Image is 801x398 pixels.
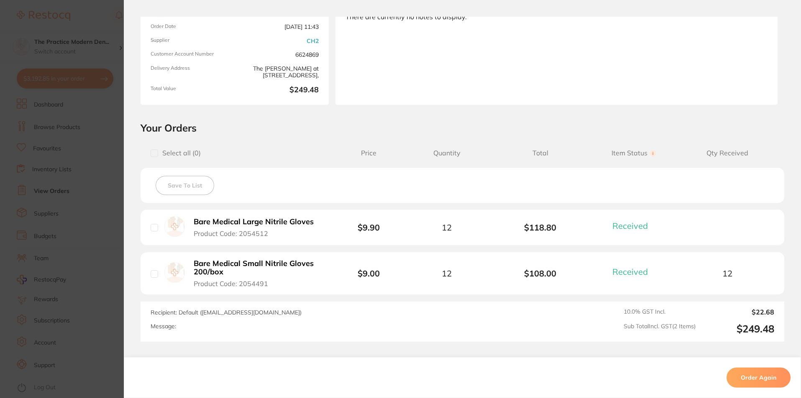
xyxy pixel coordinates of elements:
[238,51,319,58] span: 6624869
[191,259,325,288] button: Bare Medical Small Nitrile Gloves 200/box Product Code: 2054491
[151,86,231,95] span: Total Value
[612,266,648,277] span: Received
[338,149,400,157] span: Price
[494,223,587,232] b: $118.80
[722,269,732,278] span: 12
[612,221,648,231] span: Received
[194,230,268,237] span: Product Code: 2054512
[151,37,231,44] span: Supplier
[194,280,268,287] span: Product Code: 2054491
[345,13,768,20] div: There are currently no notes to display.
[358,222,380,233] b: $9.90
[587,149,681,157] span: Item Status
[156,176,214,195] button: Save To List
[624,308,696,316] span: 10.0 % GST Incl.
[194,259,323,276] b: Bare Medical Small Nitrile Gloves 200/box
[151,309,302,316] span: Recipient: Default ( [EMAIL_ADDRESS][DOMAIN_NAME] )
[610,221,658,231] button: Received
[238,86,319,95] b: $249.48
[151,51,231,58] span: Customer Account Number
[191,217,322,238] button: Bare Medical Large Nitrile Gloves Product Code: 2054512
[442,223,452,232] span: 12
[702,323,774,335] output: $249.48
[164,262,185,283] img: Bare Medical Small Nitrile Gloves 200/box
[358,268,380,279] b: $9.00
[681,149,774,157] span: Qty Received
[151,23,231,30] span: Order Date
[624,323,696,335] span: Sub Total Incl. GST ( 2 Items)
[194,218,314,226] b: Bare Medical Large Nitrile Gloves
[494,269,587,278] b: $108.00
[238,23,319,30] span: [DATE] 11:43
[610,266,658,277] button: Received
[151,323,176,330] label: Message:
[442,269,452,278] span: 12
[307,38,319,44] a: CH2
[141,122,784,134] h2: Your Orders
[164,216,185,237] img: Bare Medical Large Nitrile Gloves
[727,368,791,388] button: Order Again
[494,149,587,157] span: Total
[702,308,774,316] output: $22.68
[400,149,494,157] span: Quantity
[151,65,231,79] span: Delivery Address
[158,149,201,157] span: Select all ( 0 )
[238,65,319,79] span: The [PERSON_NAME] at [STREET_ADDRESS],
